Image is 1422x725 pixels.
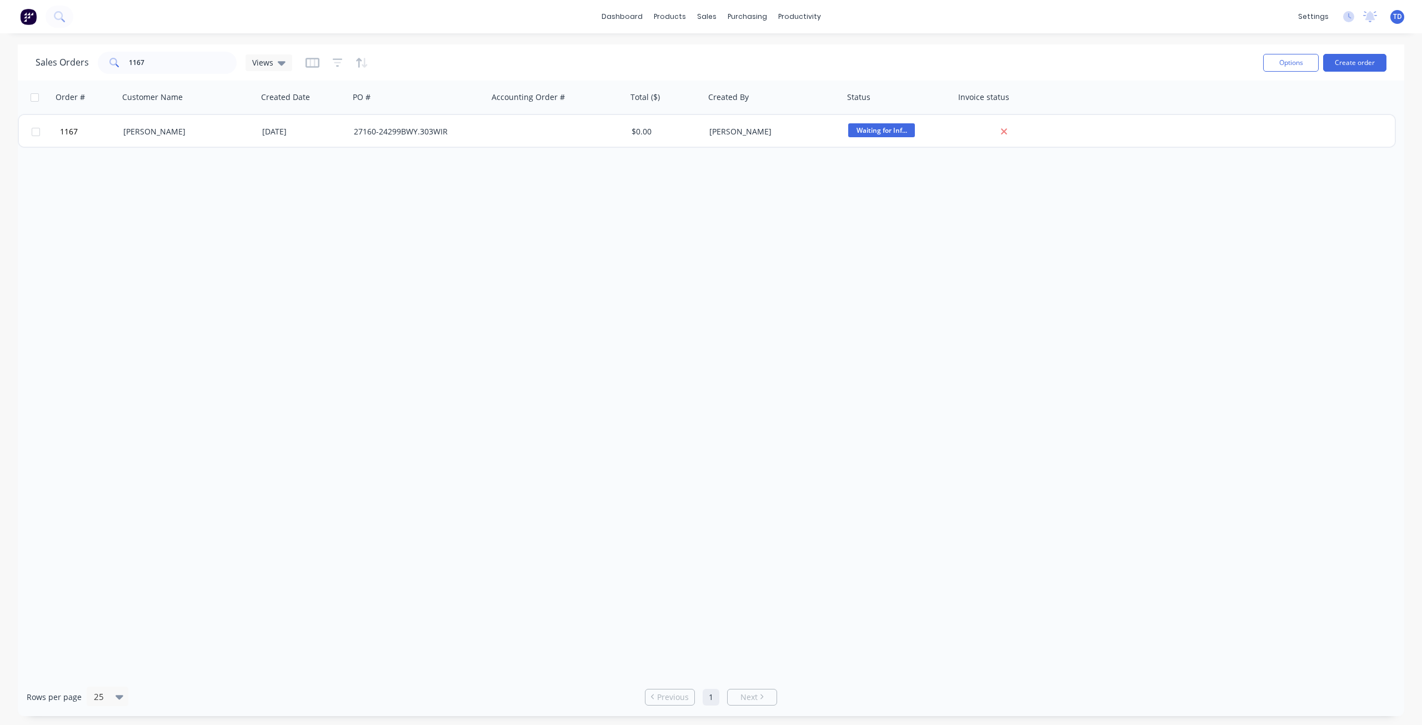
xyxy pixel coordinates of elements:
div: products [648,8,692,25]
div: [PERSON_NAME] [709,126,833,137]
div: Total ($) [630,92,660,103]
div: $0.00 [632,126,697,137]
div: Customer Name [122,92,183,103]
div: Accounting Order # [492,92,565,103]
div: purchasing [722,8,773,25]
a: dashboard [596,8,648,25]
div: Invoice status [958,92,1009,103]
div: [PERSON_NAME] [123,126,247,137]
a: Next page [728,692,777,703]
span: 1167 [60,126,78,137]
span: Waiting for Inf... [848,123,915,137]
a: Previous page [645,692,694,703]
button: 1167 [57,115,123,148]
span: Rows per page [27,692,82,703]
a: Page 1 is your current page [703,689,719,706]
ul: Pagination [640,689,782,706]
div: PO # [353,92,370,103]
div: settings [1293,8,1334,25]
h1: Sales Orders [36,57,89,68]
div: Order # [56,92,85,103]
div: sales [692,8,722,25]
span: Next [740,692,758,703]
input: Search... [129,52,237,74]
button: Create order [1323,54,1386,72]
span: Views [252,57,273,68]
img: Factory [20,8,37,25]
span: Previous [657,692,689,703]
span: TD [1393,12,1402,22]
div: productivity [773,8,827,25]
div: Created Date [261,92,310,103]
div: 27160-24299BWY.303WIR [354,126,477,137]
div: Created By [708,92,749,103]
button: Options [1263,54,1319,72]
div: Status [847,92,870,103]
div: [DATE] [262,126,345,137]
